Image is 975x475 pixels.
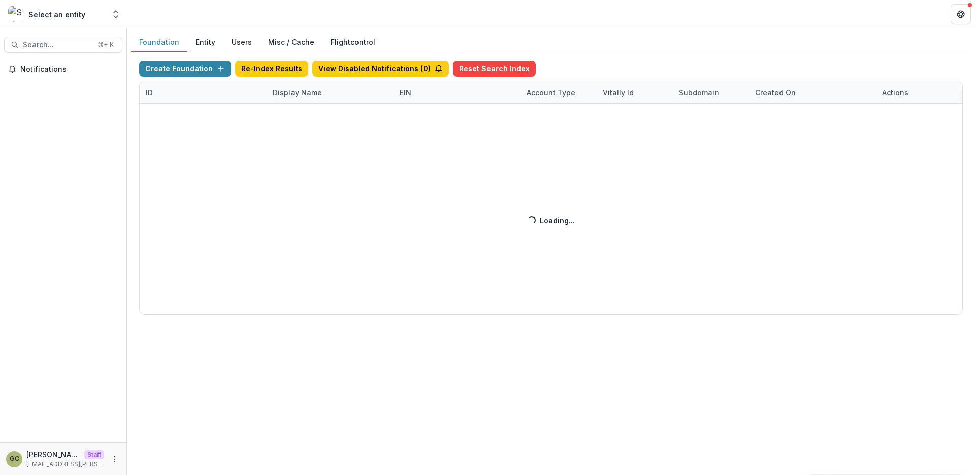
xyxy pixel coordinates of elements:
div: Select an entity [28,9,85,20]
button: Notifications [4,61,122,77]
button: Get Help [951,4,971,24]
p: Staff [84,450,104,459]
p: [PERSON_NAME] [26,449,80,460]
p: [EMAIL_ADDRESS][PERSON_NAME][DOMAIN_NAME] [26,460,104,469]
button: Misc / Cache [260,33,322,52]
button: Users [223,33,260,52]
button: Entity [187,33,223,52]
button: More [108,453,120,465]
div: ⌘ + K [95,39,116,50]
button: Foundation [131,33,187,52]
span: Search... [23,41,91,49]
a: Flightcontrol [331,37,375,47]
img: Select an entity [8,6,24,22]
span: Notifications [20,65,118,74]
div: Grace Chang [10,456,19,462]
button: Search... [4,37,122,53]
button: Open entity switcher [109,4,123,24]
